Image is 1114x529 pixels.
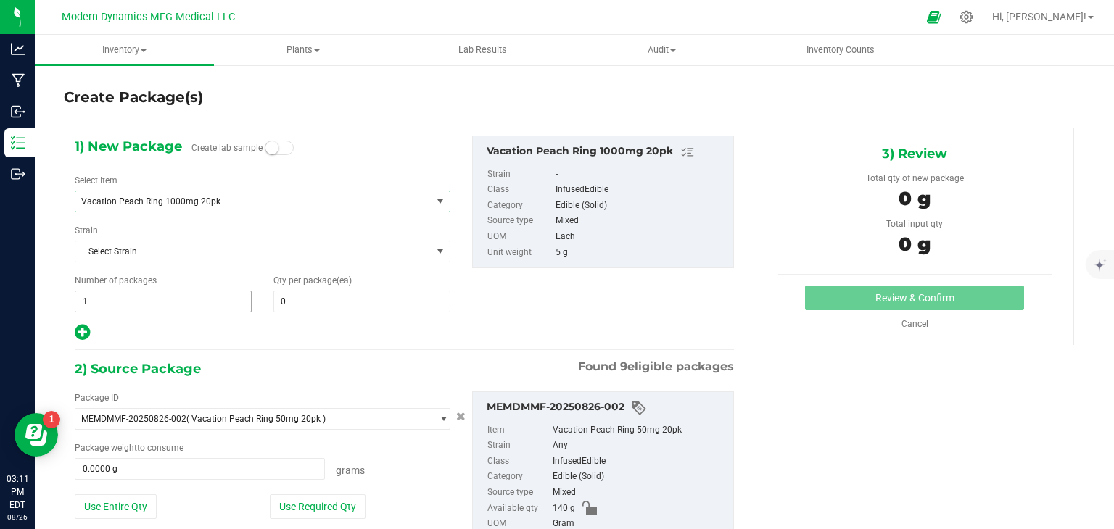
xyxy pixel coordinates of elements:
[75,291,251,312] input: 1
[487,198,553,214] label: Category
[487,245,553,261] label: Unit weight
[882,143,947,164] span: 3) Review
[81,196,412,207] span: Vacation Peach Ring 1000mg 20pk
[431,409,449,429] span: select
[578,358,734,375] span: Found eligible packages
[917,3,950,31] span: Open Ecommerce Menu
[487,399,726,417] div: MEMDMMF-20250826-002
[556,229,726,245] div: Each
[452,407,470,428] button: Cancel button
[81,414,186,424] span: MEMDMMF-20250826-002
[487,438,550,454] label: Strain
[35,35,214,65] a: Inventory
[62,11,235,23] span: Modern Dynamics MFG Medical LLC
[35,43,214,57] span: Inventory
[11,104,25,119] inline-svg: Inbound
[572,35,751,65] a: Audit
[393,35,572,65] a: Lab Results
[751,35,931,65] a: Inventory Counts
[487,501,550,517] label: Available qty
[75,459,324,479] input: 0.0000 g
[75,494,157,519] button: Use Entire Qty
[787,43,894,57] span: Inventory Counts
[431,191,449,212] span: select
[214,35,393,65] a: Plants
[11,73,25,88] inline-svg: Manufacturing
[899,187,931,210] span: 0 g
[556,245,726,261] div: 5 g
[439,43,527,57] span: Lab Results
[75,275,157,286] span: Number of packages
[43,411,60,428] iframe: Resource center unread badge
[11,136,25,150] inline-svg: Inventory
[64,87,203,108] h4: Create Package(s)
[11,167,25,181] inline-svg: Outbound
[75,358,201,380] span: 2) Source Package
[7,512,28,522] p: 08/26
[11,42,25,57] inline-svg: Analytics
[487,469,550,485] label: Category
[111,443,137,453] span: weight
[487,167,553,183] label: Strain
[899,233,931,256] span: 0 g
[553,422,726,438] div: Vacation Peach Ring 50mg 20pk
[487,182,553,198] label: Class
[75,393,119,403] span: Package ID
[274,291,450,312] input: 0
[487,143,726,161] div: Vacation Peach Ring 1000mg 20pk
[270,494,366,519] button: Use Required Qty
[336,465,365,476] span: Grams
[556,182,726,198] div: InfusedEdible
[487,485,550,501] label: Source type
[487,422,550,438] label: Item
[957,10,975,24] div: Manage settings
[75,136,182,157] span: 1) New Package
[337,275,352,286] span: (ea)
[487,454,550,470] label: Class
[487,229,553,245] label: UOM
[75,174,117,187] label: Select Item
[431,241,449,262] span: select
[553,438,726,454] div: Any
[75,241,432,262] span: Select Strain
[215,43,392,57] span: Plants
[7,472,28,512] p: 03:11 PM EDT
[620,359,627,373] span: 9
[556,213,726,229] div: Mixed
[553,469,726,485] div: Edible (Solid)
[75,330,90,341] span: Add new output
[553,485,726,501] div: Mixed
[866,173,964,183] span: Total qty of new package
[487,213,553,229] label: Source type
[556,198,726,214] div: Edible (Solid)
[573,43,751,57] span: Audit
[186,414,326,424] span: ( Vacation Peach Ring 50mg 20pk )
[15,413,58,457] iframe: Resource center
[886,219,943,229] span: Total input qty
[75,443,183,453] span: Package to consume
[75,224,98,237] label: Strain
[191,137,263,159] label: Create lab sample
[992,11,1086,22] span: Hi, [PERSON_NAME]!
[553,454,726,470] div: InfusedEdible
[901,319,928,329] a: Cancel
[556,167,726,183] div: -
[273,275,352,286] span: Qty per package
[805,286,1024,310] button: Review & Confirm
[553,501,575,517] span: 140 g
